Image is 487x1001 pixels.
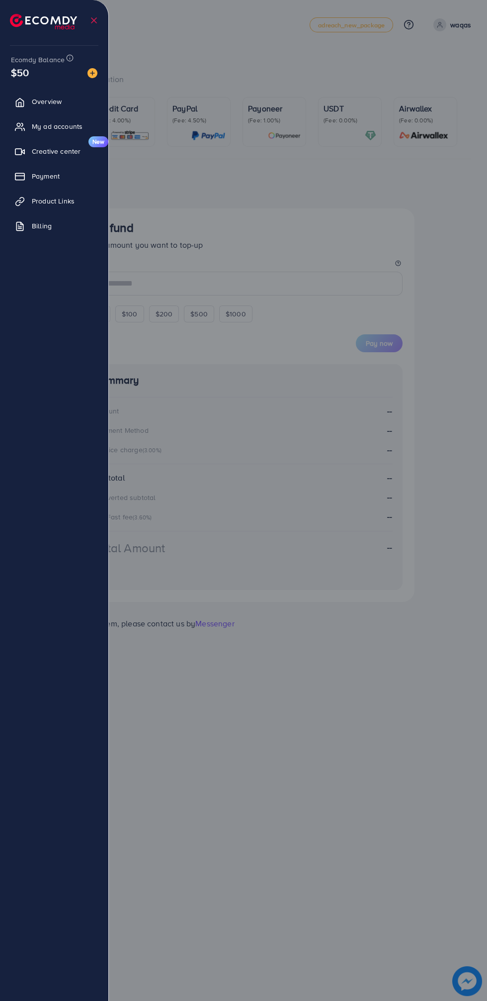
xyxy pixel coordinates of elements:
[32,221,52,231] span: Billing
[32,121,82,131] span: My ad accounts
[7,116,101,136] a: My ad accounts
[32,196,75,206] span: Product Links
[7,166,101,186] a: Payment
[32,97,62,106] span: Overview
[7,191,101,211] a: Product Links
[32,171,60,181] span: Payment
[7,216,101,236] a: Billing
[7,141,101,161] a: Creative centerNew
[11,65,29,80] span: $50
[88,136,108,147] span: New
[7,92,101,111] a: Overview
[10,14,77,29] img: logo
[87,68,97,78] img: image
[11,55,65,65] span: Ecomdy Balance
[32,146,81,156] span: Creative center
